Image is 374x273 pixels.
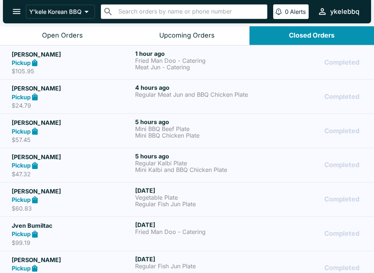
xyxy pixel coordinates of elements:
strong: Pickup [12,93,31,101]
h5: [PERSON_NAME] [12,153,132,161]
p: $105.95 [12,68,132,75]
p: Vegetable Plate [135,194,256,201]
p: $57.45 [12,136,132,143]
div: Closed Orders [289,31,335,40]
p: Y'kele Korean BBQ [29,8,81,15]
p: Mini BBQ Chicken Plate [135,132,256,139]
p: Fried Man Doo - Catering [135,228,256,235]
h6: [DATE] [135,187,256,194]
p: Meat Jun - Catering [135,64,256,70]
div: Open Orders [42,31,83,40]
h5: [PERSON_NAME] [12,50,132,59]
p: $60.83 [12,205,132,212]
p: Regular Fish Jun Plate [135,201,256,207]
h6: [DATE] [135,255,256,263]
h5: Jven Bumiltac [12,221,132,230]
div: Upcoming Orders [159,31,215,40]
div: ykelebbq [330,7,359,16]
strong: Pickup [12,265,31,272]
p: $47.32 [12,170,132,178]
p: Regular Meat Jun and BBQ Chicken Plate [135,91,256,98]
strong: Pickup [12,230,31,238]
button: Y'kele Korean BBQ [26,5,95,19]
p: $99.19 [12,239,132,246]
input: Search orders by name or phone number [116,7,264,17]
p: Mini Kalbi and BBQ Chicken Plate [135,166,256,173]
p: $24.79 [12,102,132,109]
h6: 5 hours ago [135,118,256,126]
button: open drawer [7,2,26,21]
button: ykelebbq [314,4,362,19]
p: Mini BBQ Beef Plate [135,126,256,132]
strong: Pickup [12,162,31,169]
strong: Pickup [12,59,31,66]
p: 0 [285,8,289,15]
h5: [PERSON_NAME] [12,118,132,127]
strong: Pickup [12,196,31,203]
h5: [PERSON_NAME] [12,84,132,93]
h6: 4 hours ago [135,84,256,91]
p: Alerts [290,8,306,15]
h5: [PERSON_NAME] [12,187,132,196]
h5: [PERSON_NAME] [12,255,132,264]
h6: [DATE] [135,221,256,228]
p: Regular Fish Jun Plate [135,263,256,269]
h6: 5 hours ago [135,153,256,160]
p: Fried Man Doo - Catering [135,57,256,64]
p: Regular Kalbi Plate [135,160,256,166]
h6: 1 hour ago [135,50,256,57]
strong: Pickup [12,128,31,135]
